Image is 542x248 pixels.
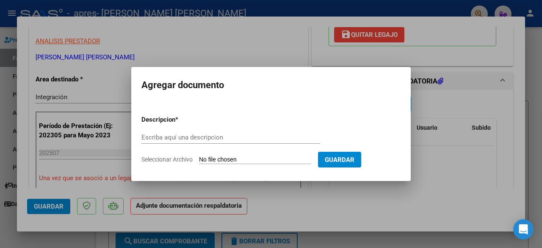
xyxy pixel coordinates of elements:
button: Guardar [318,152,361,167]
span: Guardar [325,156,354,164]
p: Descripcion [141,115,219,125]
h2: Agregar documento [141,77,401,93]
span: Seleccionar Archivo [141,156,193,163]
div: Open Intercom Messenger [513,219,534,240]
